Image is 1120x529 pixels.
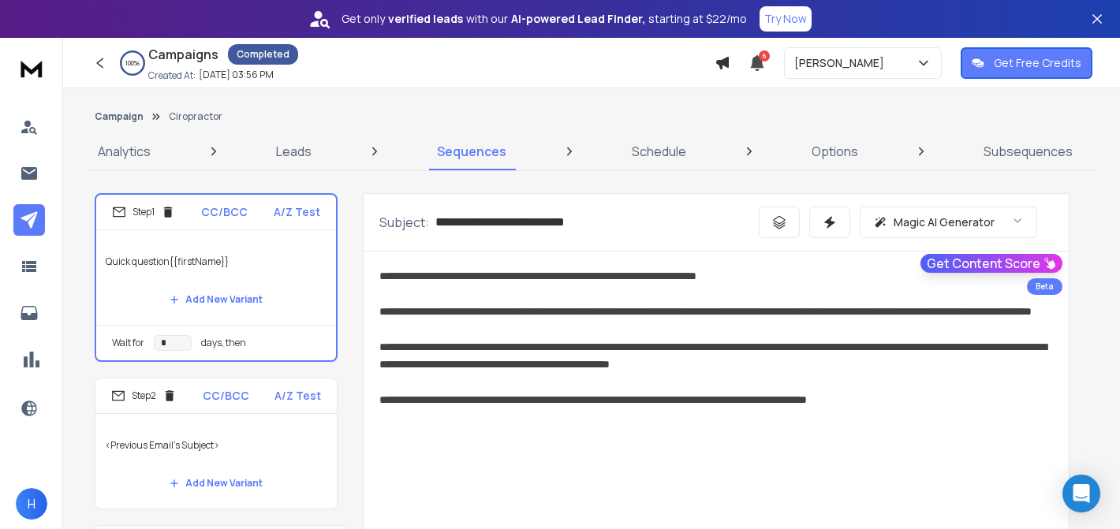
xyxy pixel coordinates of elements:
a: Analytics [88,132,160,170]
li: Step1CC/BCCA/Z TestQuick question{{firstName}}Add New VariantWait fordays, then [95,193,338,362]
a: Schedule [622,132,696,170]
p: Get only with our starting at $22/mo [342,11,747,27]
p: Created At: [148,69,196,82]
p: Sequences [437,142,506,161]
p: Quick question{{firstName}} [106,240,327,284]
a: Subsequences [974,132,1082,170]
li: Step2CC/BCCA/Z Test<Previous Email's Subject>Add New Variant [95,378,338,509]
p: CC/BCC [201,204,248,220]
a: Sequences [427,132,516,170]
div: Step 1 [112,205,175,219]
p: Wait for [112,337,144,349]
h1: Campaigns [148,45,218,64]
p: Options [812,142,858,161]
div: Beta [1027,278,1062,295]
div: Step 2 [111,389,177,403]
button: Get Content Score [920,254,1062,273]
p: Subject: [379,213,429,232]
button: H [16,488,47,520]
p: <Previous Email's Subject> [105,423,327,468]
a: Leads [267,132,321,170]
p: Get Free Credits [994,55,1081,71]
div: Completed [228,44,298,65]
p: [DATE] 03:56 PM [199,69,274,81]
p: Ciropractor [169,110,222,123]
button: Magic AI Generator [860,207,1037,238]
button: Try Now [760,6,812,32]
button: Add New Variant [157,468,275,499]
p: 100 % [125,58,140,68]
strong: verified leads [388,11,463,27]
button: Get Free Credits [961,47,1092,79]
p: days, then [201,337,246,349]
p: Schedule [632,142,686,161]
img: logo [16,54,47,83]
span: 6 [759,50,770,61]
button: Campaign [95,110,144,123]
p: A/Z Test [274,204,320,220]
p: [PERSON_NAME] [794,55,890,71]
p: Try Now [764,11,807,27]
p: Subsequences [984,142,1073,161]
p: Magic AI Generator [894,214,995,230]
strong: AI-powered Lead Finder, [511,11,645,27]
p: Leads [276,142,312,161]
p: CC/BCC [203,388,249,404]
p: Analytics [98,142,151,161]
button: Add New Variant [157,284,275,315]
a: Options [802,132,868,170]
p: A/Z Test [274,388,321,404]
div: Open Intercom Messenger [1062,475,1100,512]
